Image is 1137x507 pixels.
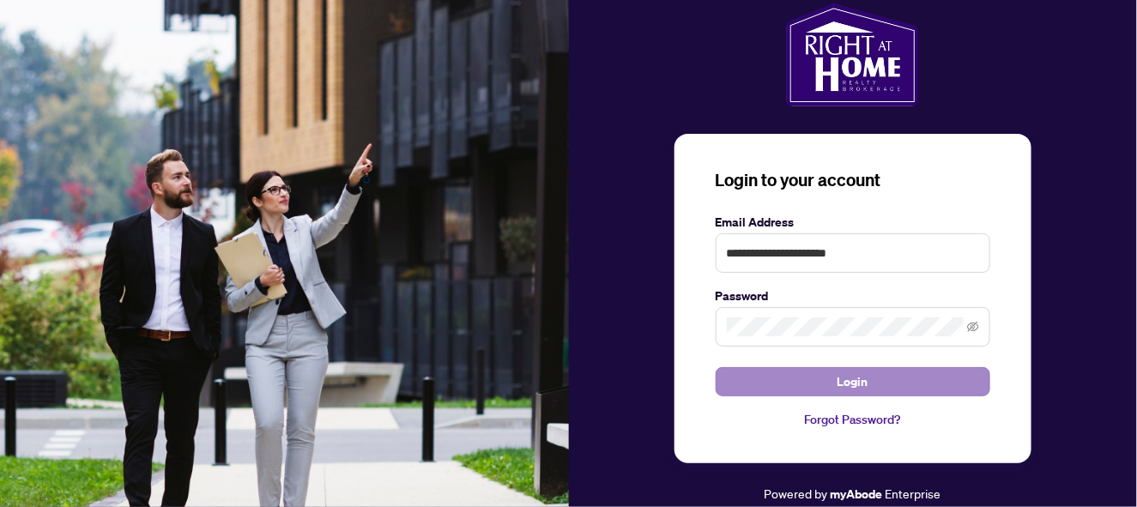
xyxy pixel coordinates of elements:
[886,486,941,501] span: Enterprise
[716,213,990,232] label: Email Address
[967,321,979,333] span: eye-invisible
[716,410,990,429] a: Forgot Password?
[716,367,990,396] button: Login
[831,485,883,504] a: myAbode
[765,486,828,501] span: Powered by
[838,368,868,395] span: Login
[716,168,990,192] h3: Login to your account
[786,3,919,106] img: ma-logo
[716,287,990,305] label: Password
